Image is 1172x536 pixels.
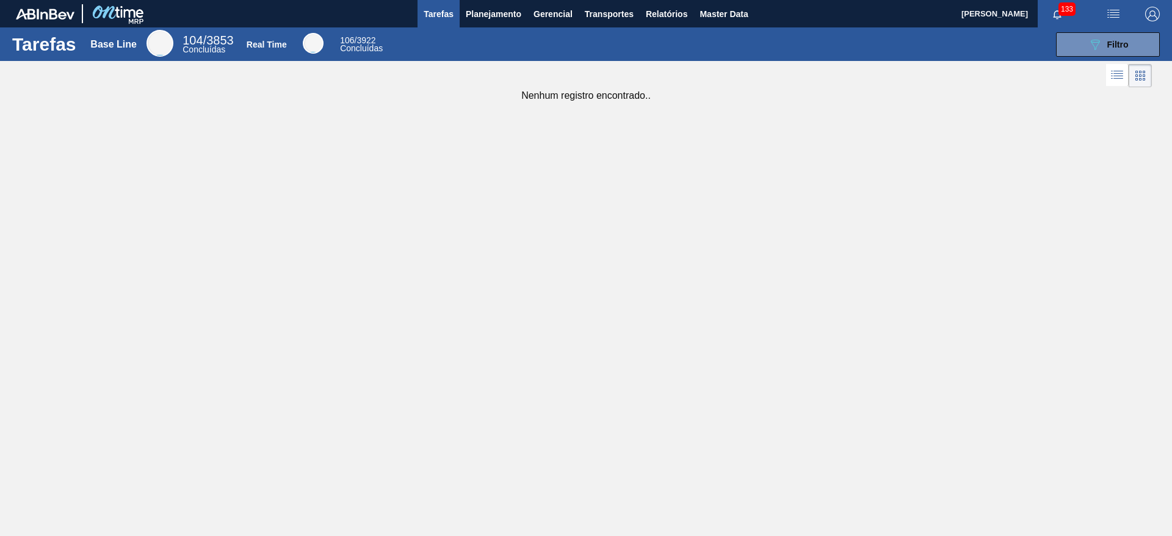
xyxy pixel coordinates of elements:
div: Real Time [247,40,287,49]
span: / 3853 [183,34,233,47]
div: Base Line [146,30,173,57]
span: Filtro [1107,40,1129,49]
span: Concluídas [340,43,383,53]
h1: Tarefas [12,37,76,51]
div: Real Time [303,33,324,54]
span: Planejamento [466,7,521,21]
div: Real Time [340,37,383,52]
span: Tarefas [424,7,454,21]
span: 104 [183,34,203,47]
img: userActions [1106,7,1121,21]
span: Gerencial [534,7,573,21]
span: Concluídas [183,45,225,54]
button: Notificações [1038,5,1077,23]
span: Master Data [700,7,748,21]
img: TNhmsLtSVTkK8tSr43FrP2fwEKptu5GPRR3wAAAABJRU5ErkJggg== [16,9,74,20]
button: Filtro [1056,32,1160,57]
div: Base Line [183,35,233,54]
span: 106 [340,35,354,45]
div: Base Line [90,39,137,50]
img: Logout [1145,7,1160,21]
span: Relatórios [646,7,687,21]
span: 133 [1058,2,1076,16]
div: Visão em Lista [1106,64,1129,87]
span: / 3922 [340,35,375,45]
span: Transportes [585,7,634,21]
div: Visão em Cards [1129,64,1152,87]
